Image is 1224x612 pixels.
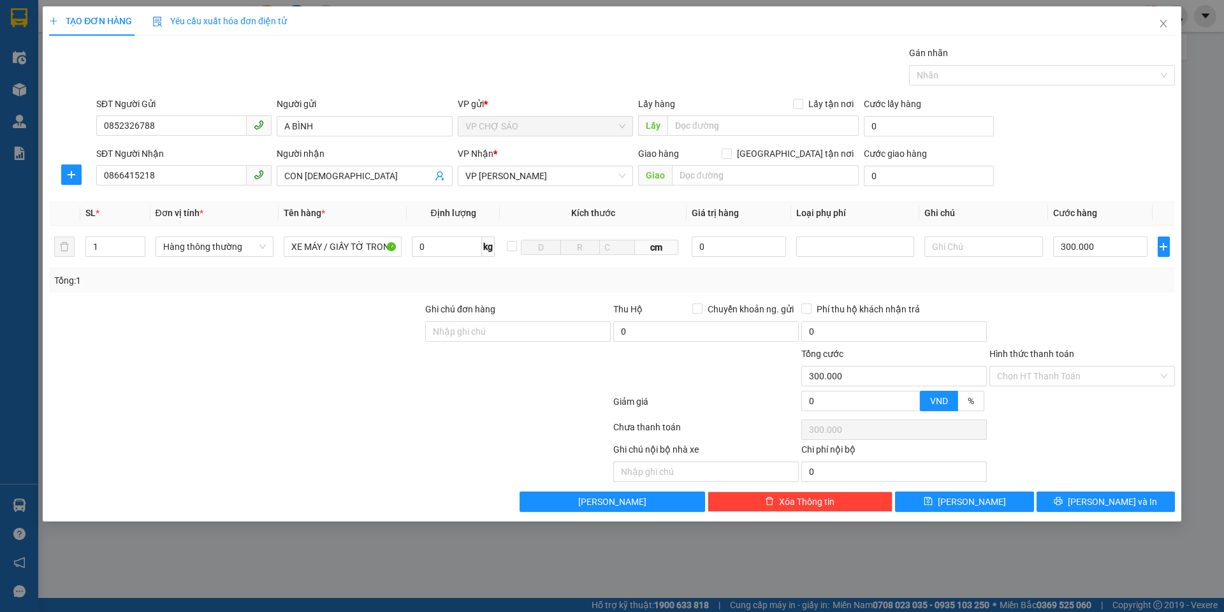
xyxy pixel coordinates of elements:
[801,442,987,462] div: Chi phí nội bộ
[54,273,472,288] div: Tổng: 1
[571,208,615,218] span: Kích thước
[284,208,325,218] span: Tên hàng
[989,349,1074,359] label: Hình thức thanh toán
[435,171,445,181] span: user-add
[968,396,974,406] span: %
[924,497,933,507] span: save
[864,166,994,186] input: Cước giao hàng
[864,149,927,159] label: Cước giao hàng
[254,170,264,180] span: phone
[465,166,625,186] span: VP NGỌC HỒI
[765,497,774,507] span: delete
[62,170,81,180] span: plus
[163,237,266,256] span: Hàng thông thường
[430,208,476,218] span: Định lượng
[667,115,859,136] input: Dọc đường
[96,97,272,111] div: SĐT Người Gửi
[938,495,1006,509] span: [PERSON_NAME]
[85,208,96,218] span: SL
[425,321,611,342] input: Ghi chú đơn hàng
[458,149,493,159] span: VP Nhận
[895,492,1033,512] button: save[PERSON_NAME]
[613,442,799,462] div: Ghi chú nội bộ nhà xe
[779,495,834,509] span: Xóa Thông tin
[612,395,800,417] div: Giảm giá
[613,462,799,482] input: Nhập ghi chú
[521,240,560,255] input: D
[284,237,402,257] input: VD: Bàn, Ghế
[692,237,787,257] input: 0
[708,492,893,512] button: deleteXóa Thông tin
[812,302,925,316] span: Phí thu hộ khách nhận trả
[732,147,859,161] span: [GEOGRAPHIC_DATA] tận nơi
[803,97,859,111] span: Lấy tận nơi
[672,165,859,186] input: Dọc đường
[560,240,600,255] input: R
[1068,495,1157,509] span: [PERSON_NAME] và In
[254,120,264,130] span: phone
[1037,492,1175,512] button: printer[PERSON_NAME] và In
[791,201,919,226] th: Loại phụ phí
[930,396,948,406] span: VND
[54,237,75,257] button: delete
[277,147,452,161] div: Người nhận
[578,495,646,509] span: [PERSON_NAME]
[612,420,800,442] div: Chưa thanh toán
[465,117,625,136] span: VP CHỢ SÁO
[1158,18,1169,29] span: close
[96,147,272,161] div: SĐT Người Nhận
[864,116,994,136] input: Cước lấy hàng
[638,115,667,136] span: Lấy
[49,17,58,25] span: plus
[1158,242,1169,252] span: plus
[156,208,203,218] span: Đơn vị tính
[638,149,679,159] span: Giao hàng
[924,237,1042,257] input: Ghi Chú
[1146,6,1181,42] button: Close
[277,97,452,111] div: Người gửi
[638,99,675,109] span: Lấy hàng
[613,304,643,314] span: Thu Hộ
[458,97,633,111] div: VP gửi
[692,208,739,218] span: Giá trị hàng
[909,48,948,58] label: Gán nhãn
[919,201,1047,226] th: Ghi chú
[482,237,495,257] span: kg
[864,99,921,109] label: Cước lấy hàng
[599,240,635,255] input: C
[61,164,82,185] button: plus
[1158,237,1170,257] button: plus
[520,492,705,512] button: [PERSON_NAME]
[1054,497,1063,507] span: printer
[152,17,163,27] img: icon
[638,165,672,186] span: Giao
[425,304,495,314] label: Ghi chú đơn hàng
[801,349,843,359] span: Tổng cước
[1053,208,1097,218] span: Cước hàng
[703,302,799,316] span: Chuyển khoản ng. gửi
[152,16,287,26] span: Yêu cầu xuất hóa đơn điện tử
[635,240,678,255] span: cm
[49,16,132,26] span: TẠO ĐƠN HÀNG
